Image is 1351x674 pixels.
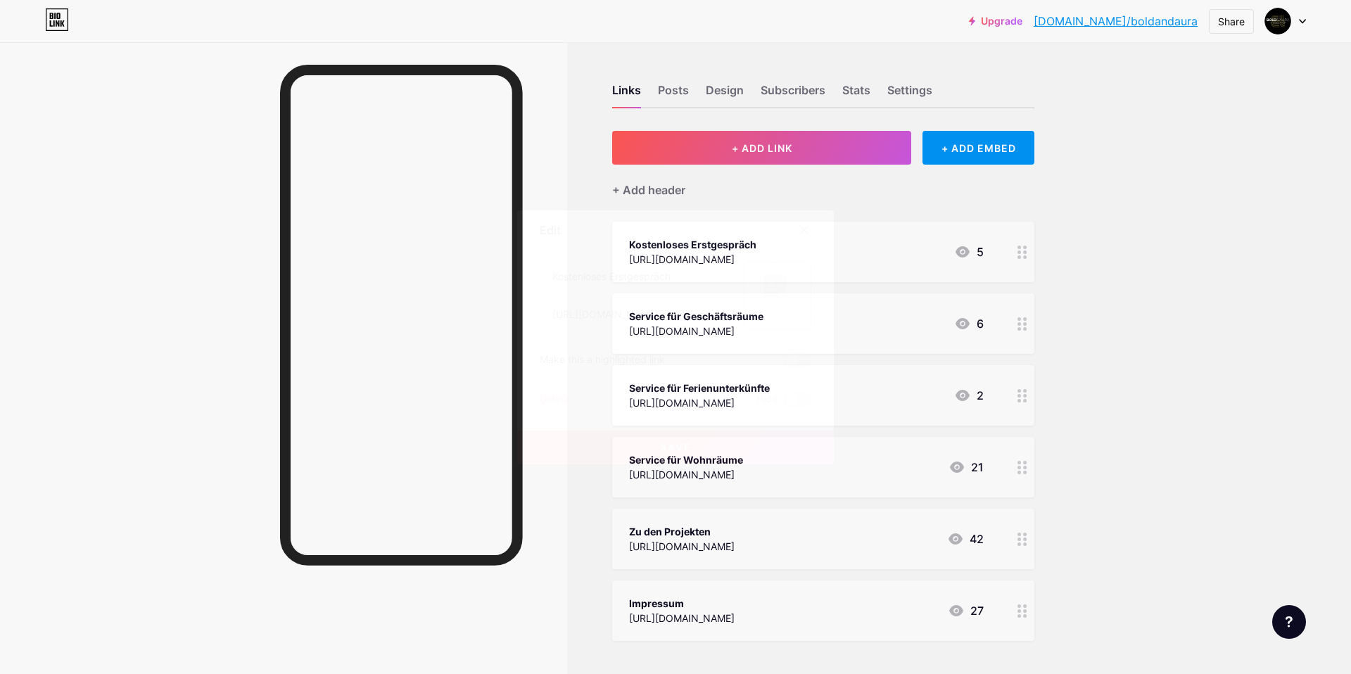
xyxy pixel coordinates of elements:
[540,222,561,239] div: Edit
[540,352,665,369] div: Make this a highlighted link
[540,300,726,329] input: URL
[540,262,726,291] input: Title
[540,391,569,408] div: Delete
[660,441,692,453] span: Save
[517,431,834,464] button: Save
[763,306,792,317] div: Picture
[756,391,778,408] span: Hide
